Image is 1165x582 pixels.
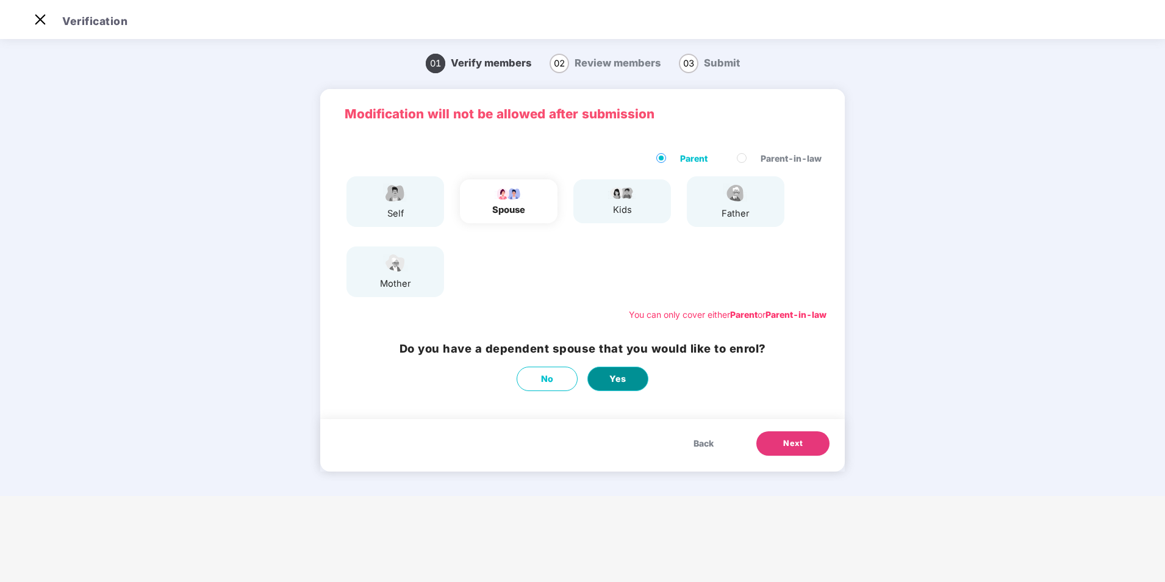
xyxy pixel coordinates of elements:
div: self [380,207,410,221]
span: Back [694,437,714,450]
span: 01 [426,54,445,73]
button: Yes [587,367,648,391]
img: svg+xml;base64,PHN2ZyB4bWxucz0iaHR0cDovL3d3dy53My5vcmcvMjAwMC9zdmciIHdpZHRoPSI3OS4wMzciIGhlaWdodD... [607,185,637,200]
span: Next [783,437,803,450]
button: No [517,367,578,391]
button: Next [756,431,830,456]
span: Parent [675,152,712,165]
span: 02 [550,54,569,73]
span: Yes [609,372,626,386]
button: Back [681,431,726,456]
b: Parent [730,309,758,320]
h3: Do you have a dependent spouse that you would like to enrol? [400,340,766,357]
b: Parent-in-law [765,309,826,320]
p: Modification will not be allowed after submission [345,104,820,124]
span: 03 [679,54,698,73]
img: svg+xml;base64,PHN2ZyB4bWxucz0iaHR0cDovL3d3dy53My5vcmcvMjAwMC9zdmciIHdpZHRoPSI5Ny44OTciIGhlaWdodD... [493,185,524,200]
img: svg+xml;base64,PHN2ZyBpZD0iRW1wbG95ZWVfbWFsZSIgeG1sbnM9Imh0dHA6Ly93d3cudzMub3JnLzIwMDAvc3ZnIiB3aW... [380,182,410,204]
div: spouse [492,203,525,217]
img: svg+xml;base64,PHN2ZyB4bWxucz0iaHR0cDovL3d3dy53My5vcmcvMjAwMC9zdmciIHdpZHRoPSI1NCIgaGVpZ2h0PSIzOC... [380,253,410,274]
div: father [720,207,751,221]
div: mother [380,277,411,291]
span: No [541,372,554,386]
div: You can only cover either or [629,308,826,322]
span: Parent-in-law [756,152,826,165]
div: kids [607,203,637,217]
span: Review members [575,57,661,69]
span: Submit [704,57,740,69]
span: Verify members [451,57,531,69]
img: svg+xml;base64,PHN2ZyBpZD0iRmF0aGVyX2ljb24iIHhtbG5zPSJodHRwOi8vd3d3LnczLm9yZy8yMDAwL3N2ZyIgeG1sbn... [720,182,751,204]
